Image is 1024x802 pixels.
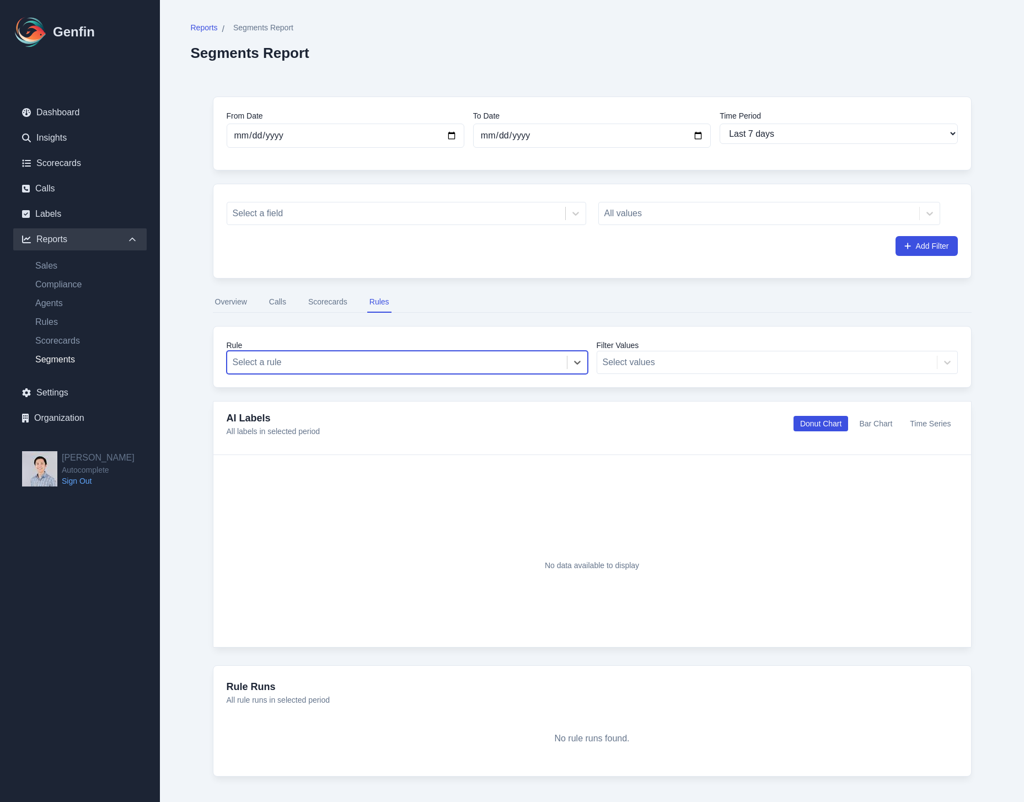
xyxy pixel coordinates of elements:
button: Overview [213,292,249,313]
img: Logo [13,14,49,50]
a: Scorecards [13,152,147,174]
span: Reports [191,22,218,33]
label: Filter Values [597,340,958,351]
a: Sign Out [62,475,135,486]
button: Add Filter [896,236,957,256]
label: From Date [227,110,464,121]
a: Insights [13,127,147,149]
div: Reports [13,228,147,250]
button: Calls [267,292,288,313]
a: Sales [26,259,147,272]
h3: Rule Runs [227,679,958,694]
p: All labels in selected period [227,426,320,437]
a: Calls [13,178,147,200]
a: Labels [13,203,147,225]
a: Organization [13,407,147,429]
label: To Date [473,110,711,121]
button: Rules [367,292,392,313]
button: Scorecards [306,292,350,313]
span: Segments Report [233,22,293,33]
span: / [222,23,224,36]
h4: AI Labels [227,410,320,426]
p: All rule runs in selected period [227,694,958,705]
button: Time Series [903,416,957,431]
a: Dashboard [13,101,147,124]
a: Scorecards [26,334,147,347]
p: No data available to display [545,560,639,571]
label: Time Period [720,110,957,121]
img: Jeffrey Pang [22,451,57,486]
span: Autocomplete [62,464,135,475]
label: Rule [227,340,588,351]
a: Compliance [26,278,147,291]
div: No rule runs found. [227,714,958,763]
button: Bar Chart [853,416,899,431]
h2: Segments Report [191,45,309,61]
a: Reports [191,22,218,36]
button: Donut Chart [794,416,848,431]
h1: Genfin [53,23,95,41]
a: Segments [26,353,147,366]
a: Settings [13,382,147,404]
h2: [PERSON_NAME] [62,451,135,464]
a: Rules [26,316,147,329]
a: Agents [26,297,147,310]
